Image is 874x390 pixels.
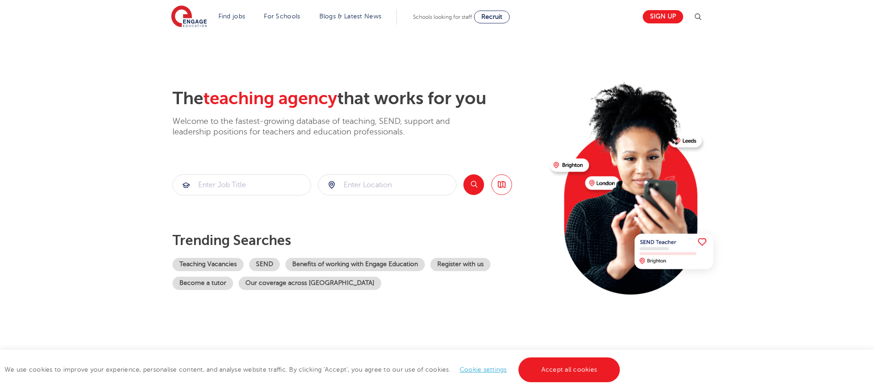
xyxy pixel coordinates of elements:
[173,277,233,290] a: Become a tutor
[173,232,543,249] p: Trending searches
[264,13,300,20] a: For Schools
[218,13,245,20] a: Find jobs
[643,10,683,23] a: Sign up
[460,366,507,373] a: Cookie settings
[285,258,425,271] a: Benefits of working with Engage Education
[474,11,510,23] a: Recruit
[173,116,475,138] p: Welcome to the fastest-growing database of teaching, SEND, support and leadership positions for t...
[239,277,381,290] a: Our coverage across [GEOGRAPHIC_DATA]
[249,258,280,271] a: SEND
[173,258,244,271] a: Teaching Vacancies
[173,175,311,195] input: Submit
[173,88,543,109] h2: The that works for you
[203,89,337,108] span: teaching agency
[318,174,456,195] div: Submit
[171,6,207,28] img: Engage Education
[173,174,311,195] div: Submit
[518,357,620,382] a: Accept all cookies
[481,13,502,20] span: Recruit
[413,14,472,20] span: Schools looking for staff
[463,174,484,195] button: Search
[5,366,622,373] span: We use cookies to improve your experience, personalise content, and analyse website traffic. By c...
[430,258,490,271] a: Register with us
[318,175,456,195] input: Submit
[319,13,382,20] a: Blogs & Latest News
